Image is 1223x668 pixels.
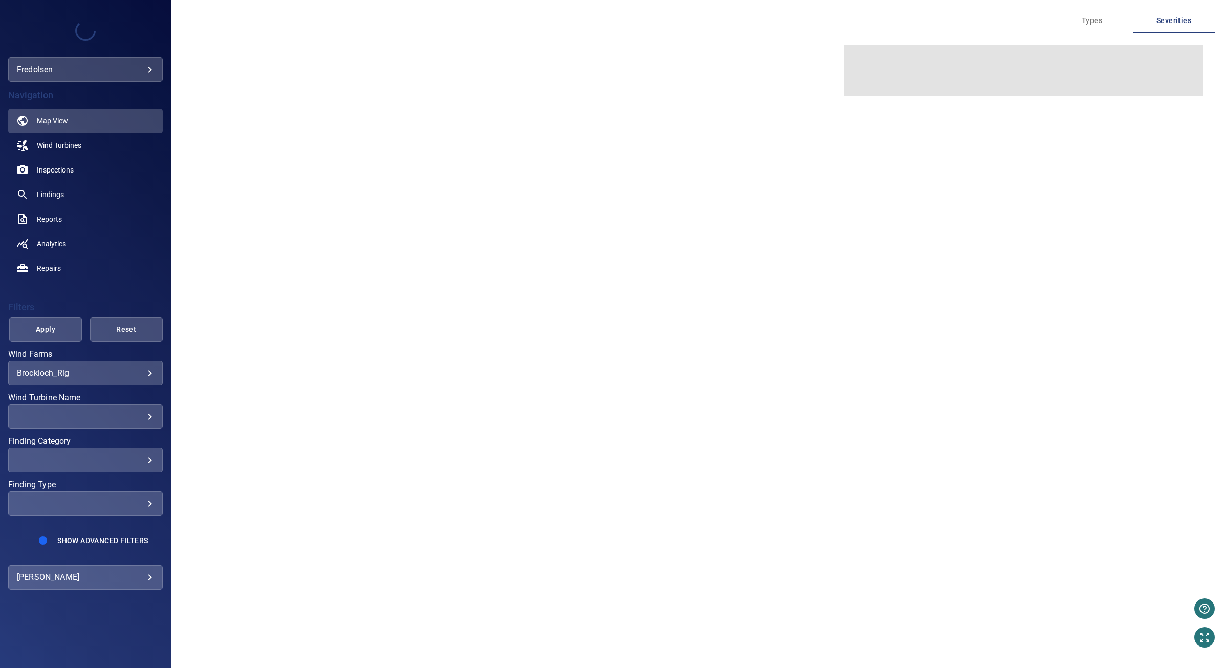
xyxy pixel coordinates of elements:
[37,165,74,175] span: Inspections
[8,109,163,133] a: map active
[8,256,163,281] a: repairs noActive
[8,207,163,231] a: reports noActive
[8,57,163,82] div: fredolsen
[37,239,66,249] span: Analytics
[8,448,163,472] div: Finding Category
[37,116,68,126] span: Map View
[1057,14,1127,27] span: Types
[17,368,154,378] div: Brockloch_Rig
[37,263,61,273] span: Repairs
[8,350,163,358] label: Wind Farms
[8,394,163,402] label: Wind Turbine Name
[8,90,163,100] h4: Navigation
[8,182,163,207] a: findings noActive
[8,491,163,516] div: Finding Type
[37,140,81,150] span: Wind Turbines
[8,361,163,385] div: Wind Farms
[8,437,163,445] label: Finding Category
[8,158,163,182] a: inspections noActive
[51,532,154,549] button: Show Advanced Filters
[8,404,163,429] div: Wind Turbine Name
[8,302,163,312] h4: Filters
[103,323,150,336] span: Reset
[1139,14,1209,27] span: Severities
[9,317,82,342] button: Apply
[22,323,69,336] span: Apply
[8,133,163,158] a: windturbines noActive
[8,481,163,489] label: Finding Type
[57,536,148,545] span: Show Advanced Filters
[90,317,163,342] button: Reset
[37,214,62,224] span: Reports
[8,231,163,256] a: analytics noActive
[17,569,154,586] div: [PERSON_NAME]
[17,61,154,78] div: fredolsen
[37,189,64,200] span: Findings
